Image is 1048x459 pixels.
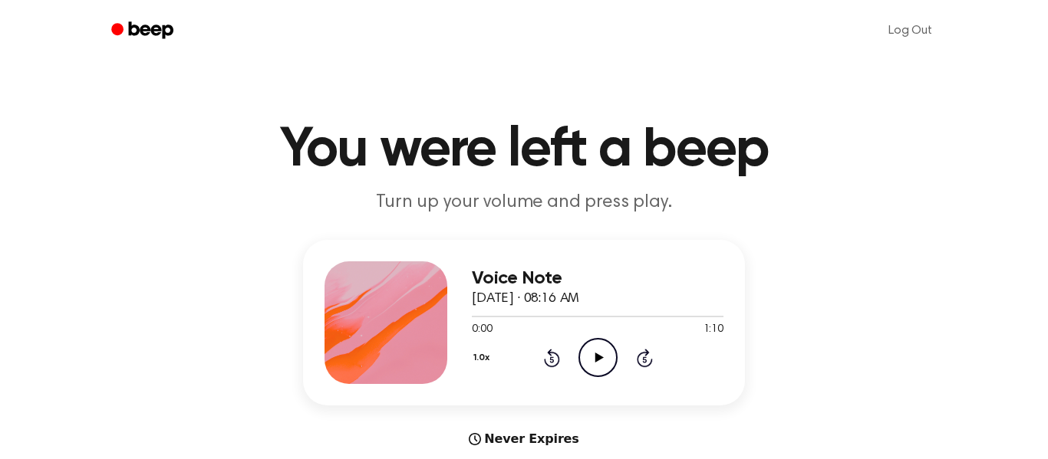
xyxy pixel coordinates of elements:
[472,345,495,371] button: 1.0x
[472,292,579,306] span: [DATE] · 08:16 AM
[101,16,187,46] a: Beep
[873,12,947,49] a: Log Out
[704,322,723,338] span: 1:10
[303,430,745,448] div: Never Expires
[229,190,819,215] p: Turn up your volume and press play.
[472,268,723,289] h3: Voice Note
[131,123,917,178] h1: You were left a beep
[472,322,492,338] span: 0:00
